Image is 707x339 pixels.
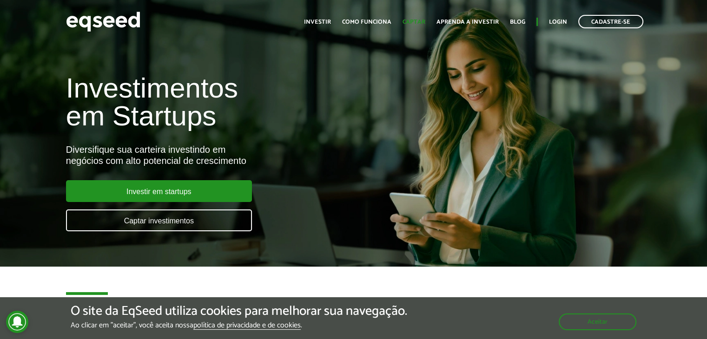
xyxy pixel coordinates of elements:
[71,321,407,330] p: Ao clicar em "aceitar", você aceita nossa .
[436,19,499,25] a: Aprenda a investir
[193,322,301,330] a: política de privacidade e de cookies
[71,304,407,319] h5: O site da EqSeed utiliza cookies para melhorar sua navegação.
[66,74,406,130] h1: Investimentos em Startups
[578,15,643,28] a: Cadastre-se
[403,19,425,25] a: Captar
[66,144,406,166] div: Diversifique sua carteira investindo em negócios com alto potencial de crescimento
[66,180,252,202] a: Investir em startups
[549,19,567,25] a: Login
[342,19,391,25] a: Como funciona
[66,209,252,231] a: Captar investimentos
[66,9,140,34] img: EqSeed
[304,19,331,25] a: Investir
[559,313,636,330] button: Aceitar
[510,19,525,25] a: Blog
